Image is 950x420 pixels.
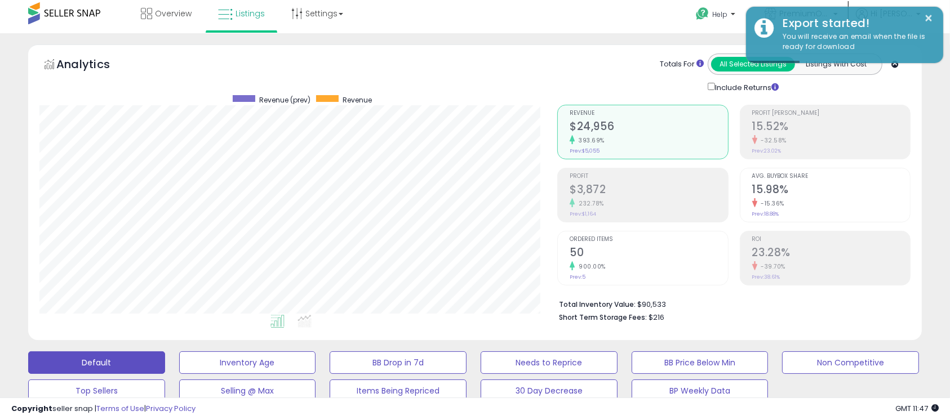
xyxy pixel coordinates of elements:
[695,7,709,21] i: Get Help
[575,136,605,145] small: 393.69%
[752,120,910,135] h2: 15.52%
[757,136,787,145] small: -32.58%
[155,8,192,19] span: Overview
[752,274,780,280] small: Prev: 38.61%
[330,379,467,402] button: Items Being Repriced
[570,236,727,243] span: Ordered Items
[570,110,727,117] span: Revenue
[712,10,727,19] span: Help
[752,183,910,198] h2: 15.98%
[575,262,606,271] small: 900.00%
[752,173,910,180] span: Avg. Buybox Share
[570,274,585,280] small: Prev: 5
[179,379,316,402] button: Selling @ Max
[782,351,919,374] button: Non Competitive
[146,403,196,414] a: Privacy Policy
[11,404,196,414] div: seller snap | |
[752,236,910,243] span: ROI
[660,59,704,70] div: Totals For
[559,297,902,310] li: $90,533
[752,148,782,154] small: Prev: 23.02%
[711,57,795,72] button: All Selected Listings
[343,95,372,105] span: Revenue
[757,262,786,271] small: -39.70%
[56,56,132,75] h5: Analytics
[895,403,939,414] span: 2025-08-15 11:47 GMT
[699,81,792,93] div: Include Returns
[28,351,165,374] button: Default
[632,379,769,402] button: BP Weekly Data
[570,211,596,217] small: Prev: $1,164
[481,379,618,402] button: 30 Day Decrease
[570,148,600,154] small: Prev: $5,055
[570,246,727,261] h2: 50
[570,173,727,180] span: Profit
[236,8,265,19] span: Listings
[11,403,52,414] strong: Copyright
[575,199,604,208] small: 232.78%
[925,11,934,25] button: ×
[752,110,910,117] span: Profit [PERSON_NAME]
[179,351,316,374] button: Inventory Age
[774,15,935,32] div: Export started!
[752,211,779,217] small: Prev: 18.88%
[481,351,618,374] button: Needs to Reprice
[330,351,467,374] button: BB Drop in 7d
[570,120,727,135] h2: $24,956
[559,312,647,322] b: Short Term Storage Fees:
[632,351,769,374] button: BB Price Below Min
[757,199,785,208] small: -15.36%
[28,379,165,402] button: Top Sellers
[259,95,310,105] span: Revenue (prev)
[96,403,144,414] a: Terms of Use
[794,57,878,72] button: Listings With Cost
[774,32,935,52] div: You will receive an email when the file is ready for download
[559,300,636,309] b: Total Inventory Value:
[649,312,664,323] span: $216
[752,246,910,261] h2: 23.28%
[570,183,727,198] h2: $3,872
